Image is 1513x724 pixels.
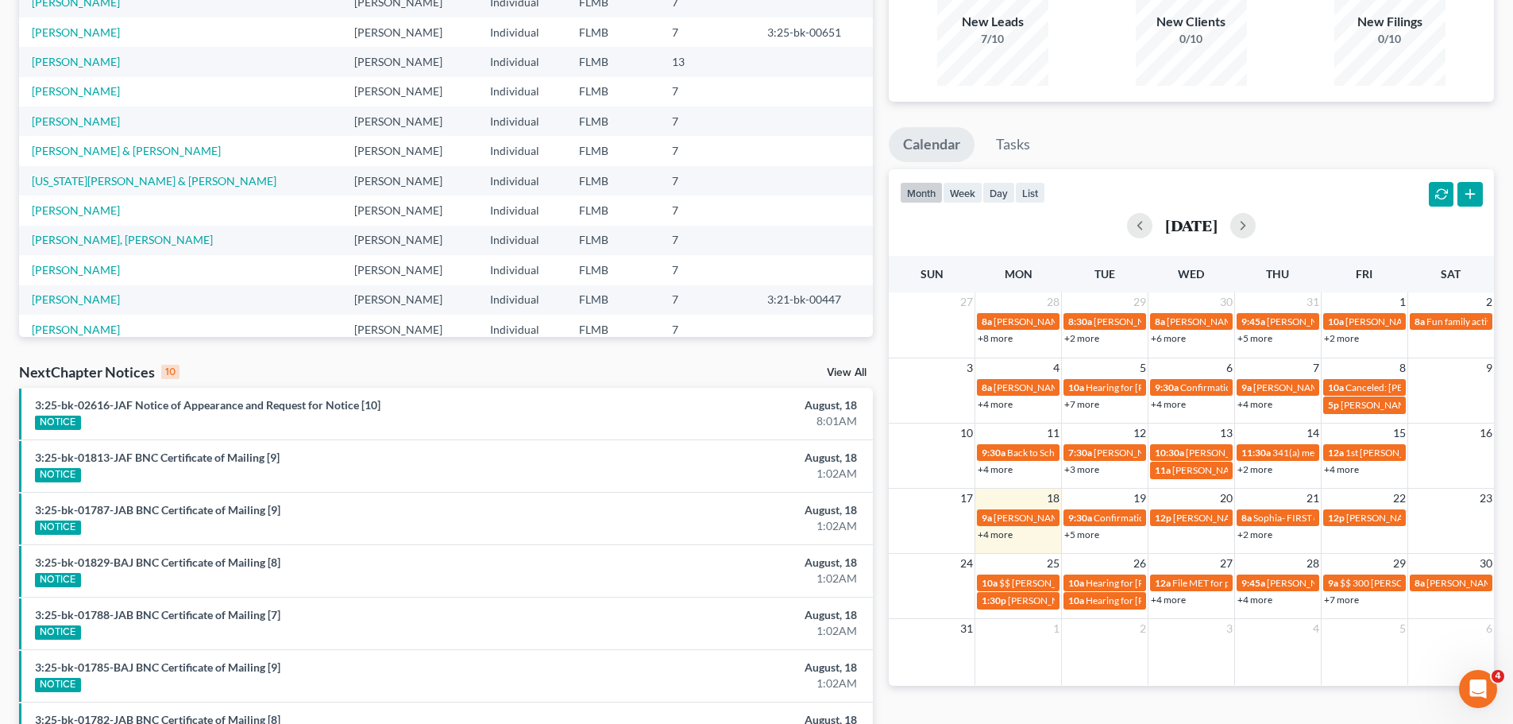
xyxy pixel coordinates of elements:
span: 11:30a [1241,447,1271,459]
a: Tasks [982,127,1044,162]
a: +2 more [1237,528,1272,540]
span: 10a [1068,577,1084,589]
span: [PERSON_NAME] [1167,316,1241,327]
span: 8 [1398,358,1407,377]
span: 5p [1328,399,1339,411]
button: month [900,182,943,203]
span: 17 [959,489,975,508]
span: 1:30p [982,594,1006,606]
a: [PERSON_NAME] [32,263,120,277]
span: 1 [1398,292,1407,312]
td: FLMB [566,166,659,196]
span: 2 [1138,619,1148,638]
span: 9 [1484,358,1494,377]
span: 10a [1328,381,1344,393]
div: August, 18 [593,450,857,466]
td: [PERSON_NAME] [342,47,477,76]
td: [PERSON_NAME] [342,285,477,315]
span: Canceled: [PERSON_NAME] [1345,381,1463,393]
span: 7:30a [1068,447,1092,459]
span: 12p [1155,512,1171,524]
a: 3:25-bk-01787-JAB BNC Certificate of Mailing [9] [35,503,280,517]
div: August, 18 [593,502,857,518]
span: 27 [1218,554,1234,573]
span: 9a [1328,577,1338,589]
button: day [982,182,1015,203]
div: New Leads [937,13,1048,31]
span: 22 [1391,489,1407,508]
span: Hearing for [PERSON_NAME][US_STATE] and [PERSON_NAME][US_STATE] [1086,577,1400,589]
td: [PERSON_NAME] [342,166,477,196]
span: Hearing for [PERSON_NAME][US_STATE] and [PERSON_NAME][US_STATE] [1086,594,1400,606]
td: 7 [659,226,754,255]
td: FLMB [566,47,659,76]
span: 15 [1391,424,1407,443]
span: 16 [1478,424,1494,443]
span: 31 [959,619,975,638]
td: 7 [659,77,754,106]
td: 7 [659,106,754,136]
span: 9:30a [982,447,1005,459]
span: 9:30a [1155,381,1179,393]
td: Individual [477,17,566,47]
span: 12 [1132,424,1148,443]
a: 3:25-bk-01829-BAJ BNC Certificate of Mailing [8] [35,556,280,569]
span: 4 [1311,619,1321,638]
span: [PERSON_NAME] [EMAIL_ADDRESS][DOMAIN_NAME] [1008,594,1243,606]
a: 3:25-bk-02616-JAF Notice of Appearance and Request for Notice [10] [35,398,380,412]
span: 20 [1218,489,1234,508]
span: Tue [1094,267,1115,281]
td: 3:25-bk-00651 [755,17,873,47]
span: 9:45a [1241,577,1265,589]
a: +4 more [1151,398,1186,410]
span: [PERSON_NAME] - [DATE] [1094,447,1205,459]
span: Confirmation hearing for Oakcies [PERSON_NAME] & [PERSON_NAME] [1094,512,1392,524]
a: [US_STATE][PERSON_NAME] & [PERSON_NAME] [32,174,276,188]
td: [PERSON_NAME] [342,17,477,47]
span: 10a [1328,316,1344,327]
span: Hearing for [PERSON_NAME] [1086,381,1210,393]
button: week [943,182,982,203]
span: [PERSON_NAME] [PHONE_NUMBER] [994,316,1154,327]
span: 5 [1398,619,1407,638]
td: 7 [659,285,754,315]
span: [PERSON_NAME] [PHONE_NUMBER] [1186,447,1346,459]
td: FLMB [566,255,659,285]
span: 30 [1478,554,1494,573]
td: Individual [477,226,566,255]
a: +4 more [1237,594,1272,606]
a: 3:25-bk-01813-JAF BNC Certificate of Mailing [9] [35,451,280,464]
a: +4 more [1237,398,1272,410]
td: 3:21-bk-00447 [755,285,873,315]
a: +6 more [1151,332,1186,344]
span: 8a [1241,512,1252,524]
a: [PERSON_NAME] [32,114,120,128]
a: +7 more [1324,594,1359,606]
span: 29 [1132,292,1148,312]
a: [PERSON_NAME] [32,84,120,98]
span: 3 [965,358,975,377]
span: 12a [1328,447,1344,459]
a: +4 more [978,463,1013,475]
span: [PERSON_NAME] [PHONE_NUMBER] [1253,381,1414,393]
a: +2 more [1064,332,1099,344]
span: 9a [982,512,992,524]
span: 14 [1305,424,1321,443]
a: +8 more [978,332,1013,344]
a: [PERSON_NAME] [32,25,120,39]
span: 10 [959,424,975,443]
span: 8a [1415,316,1425,327]
td: [PERSON_NAME] [342,315,477,344]
span: [PERSON_NAME] [PHONE_NUMBER] [1172,464,1333,476]
iframe: Intercom live chat [1459,670,1497,708]
span: Confirmation hearing for [PERSON_NAME] [1180,381,1361,393]
div: 1:02AM [593,466,857,482]
span: 8a [982,381,992,393]
span: Fun family activity? [1426,316,1506,327]
span: 10a [1068,594,1084,606]
a: +5 more [1064,528,1099,540]
a: 3:25-bk-01785-BAJ BNC Certificate of Mailing [9] [35,660,280,674]
div: NextChapter Notices [19,362,179,381]
span: 21 [1305,489,1321,508]
h2: [DATE] [1165,217,1218,234]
